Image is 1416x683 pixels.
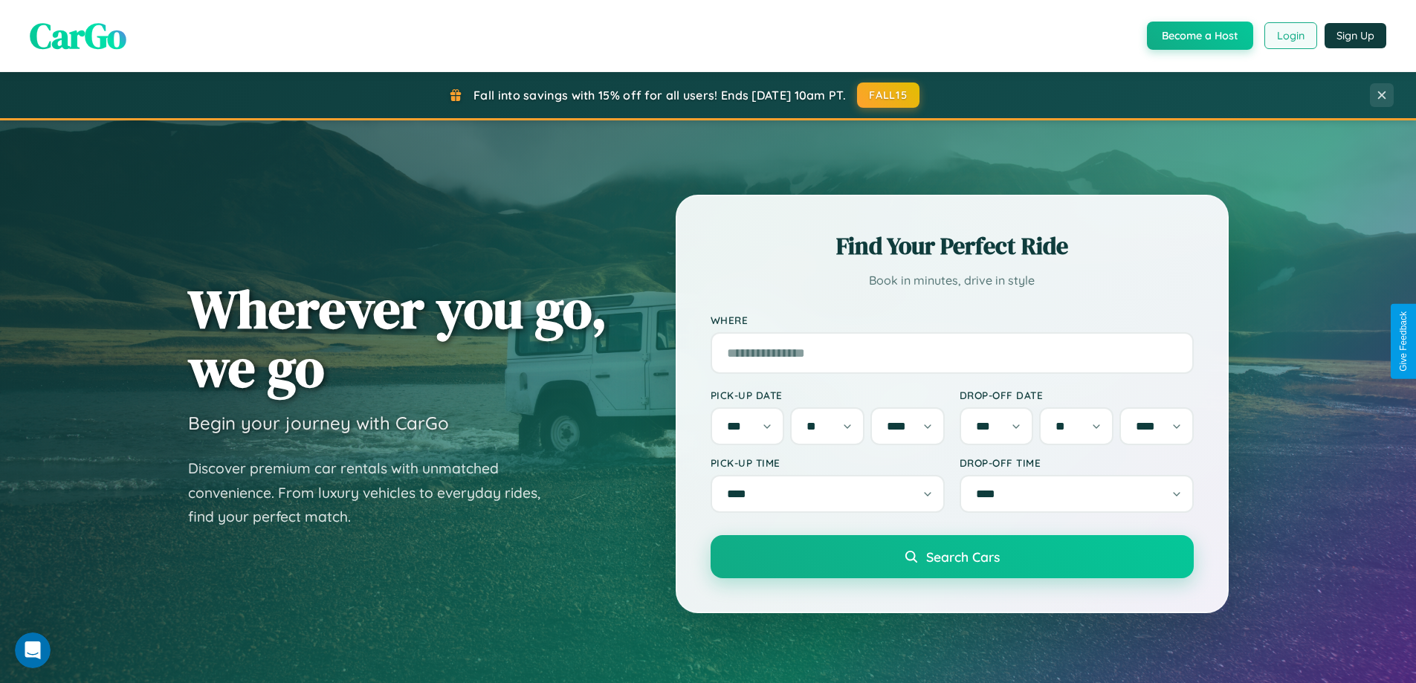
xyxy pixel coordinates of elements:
p: Book in minutes, drive in style [711,270,1194,291]
div: Give Feedback [1398,311,1409,372]
h3: Begin your journey with CarGo [188,412,449,434]
span: Fall into savings with 15% off for all users! Ends [DATE] 10am PT. [473,88,846,103]
span: CarGo [30,11,126,60]
label: Pick-up Date [711,389,945,401]
button: Become a Host [1147,22,1253,50]
span: Search Cars [926,548,1000,565]
p: Discover premium car rentals with unmatched convenience. From luxury vehicles to everyday rides, ... [188,456,560,529]
button: FALL15 [857,82,919,108]
label: Drop-off Time [960,456,1194,469]
h1: Wherever you go, we go [188,279,607,397]
label: Pick-up Time [711,456,945,469]
label: Drop-off Date [960,389,1194,401]
button: Search Cars [711,535,1194,578]
button: Login [1264,22,1317,49]
button: Sign Up [1325,23,1386,48]
label: Where [711,314,1194,326]
iframe: Intercom live chat [15,632,51,668]
h2: Find Your Perfect Ride [711,230,1194,262]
